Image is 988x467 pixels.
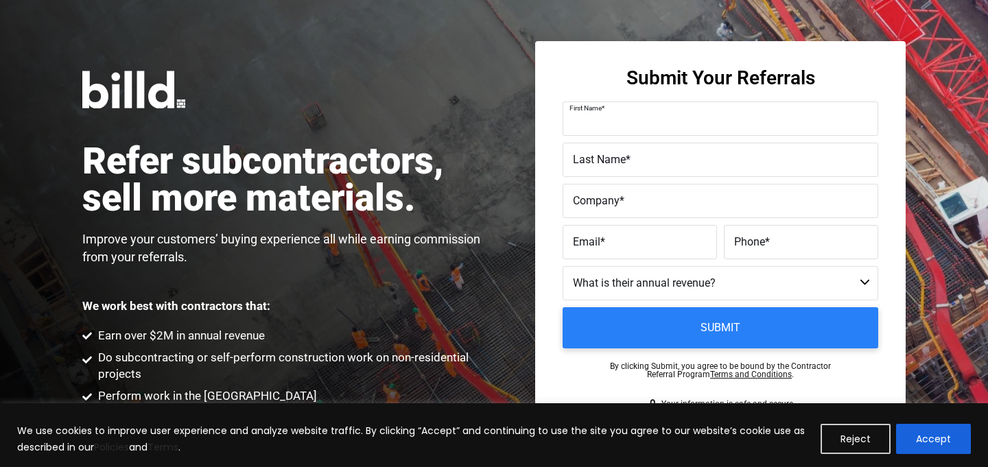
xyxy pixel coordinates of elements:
h1: Refer subcontractors, sell more materials. [82,143,494,217]
span: Last Name [573,153,626,166]
span: Earn over $2M in annual revenue [95,328,265,344]
a: Terms [148,440,178,454]
span: Do subcontracting or self-perform construction work on non-residential projects [95,350,495,383]
a: Terms and Conditions [710,370,792,379]
a: Policies [94,440,129,454]
input: Submit [563,307,878,348]
span: Perform work in the [GEOGRAPHIC_DATA] [95,388,317,405]
span: First Name [569,104,602,112]
p: Improve your customers’ buying experience all while earning commission from your referrals. [82,230,494,266]
button: Accept [896,424,971,454]
span: Phone [734,235,765,248]
span: Your information is safe and secure [658,399,793,409]
p: By clicking Submit, you agree to be bound by the Contractor Referral Program . [610,362,831,379]
h3: Submit Your Referrals [626,69,815,88]
span: Company [573,194,620,207]
button: Reject [821,424,891,454]
p: We work best with contractors that: [82,300,270,312]
p: We use cookies to improve user experience and analyze website traffic. By clicking “Accept” and c... [17,422,810,455]
span: Email [573,235,600,248]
